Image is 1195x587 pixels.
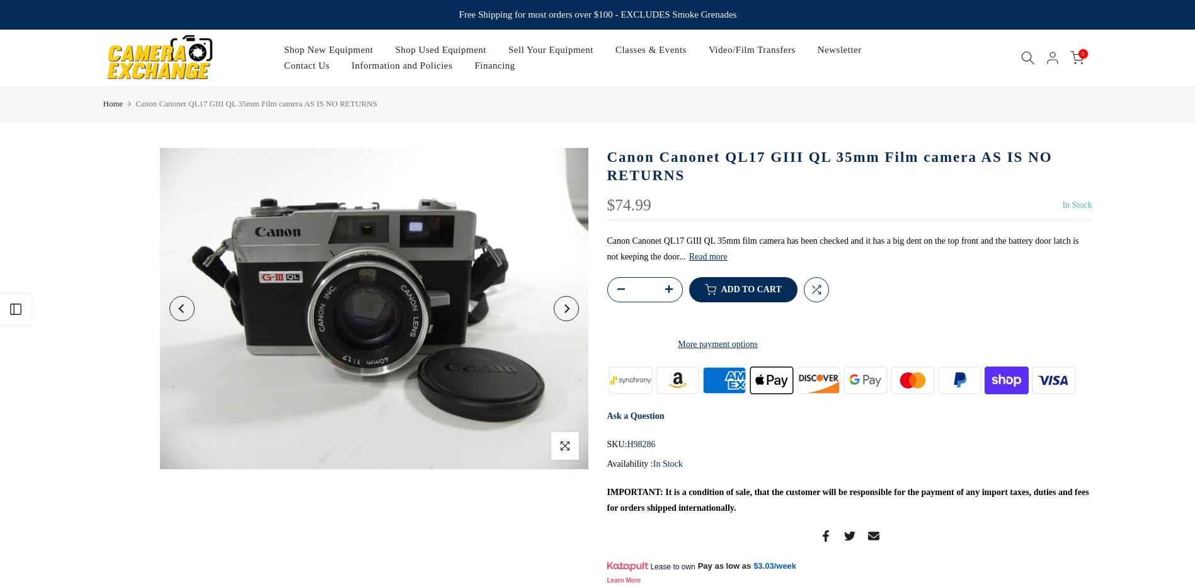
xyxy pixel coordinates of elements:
[627,436,655,452] span: H98286
[607,456,1092,472] div: Availability :
[842,365,889,396] img: google pay
[554,296,579,321] button: Next
[607,197,651,214] div: $74.99
[607,336,829,352] a: More payment options
[795,365,842,396] img: discover
[748,365,795,396] img: apple pay
[607,411,665,421] a: Ask a Question
[721,285,782,294] span: Add to cart
[650,562,695,572] span: Lease to own
[654,365,701,396] img: amazon payments
[653,459,683,469] span: In Stock
[889,365,936,396] img: master
[868,528,879,544] a: Share on Email
[983,365,1031,396] img: shopify pay
[607,577,641,584] a: Learn More
[820,528,832,544] a: Share on Facebook
[753,561,796,572] a: $3.03/week
[844,528,855,544] a: Share on Twitter
[135,99,377,108] span: Canon Canonet QL17 GIII QL 35mm Film camera AS IS NO RETURNS
[341,58,464,74] a: Information and Policies
[689,251,728,263] button: Read more
[1070,51,1084,65] a: 0
[607,365,655,396] img: synchrony
[697,42,806,58] a: Video/Film Transfers
[607,233,1092,265] p: Canon Canonet QL17 GIII QL 35mm film camera has been checked and it has a big dent on the top fro...
[464,58,527,74] a: Financing
[607,436,1092,452] div: SKU:
[459,9,736,20] strong: Free Shipping for most orders over $100 - EXCLUDES Smoke Grenades
[689,277,798,302] button: Add to cart
[1078,49,1088,59] span: 0
[1030,365,1077,396] img: visa
[160,148,588,469] img: Canon Canonet QL17 GIII QL 35mm Film camera AS IS NO RETURNS 35mm Film Cameras - 35mm Point and S...
[698,561,752,572] span: Pay as low as
[273,42,384,58] a: Shop New Equipment
[1062,200,1092,210] span: In Stock
[701,365,748,396] img: american express
[103,98,123,110] a: Home
[607,487,1089,513] strong: IMPORTANT: It is a condition of sale, that the customer will be responsible for the payment of an...
[273,58,340,74] a: Contact Us
[936,365,983,396] img: paypal
[169,296,195,321] button: Previous
[604,42,697,58] a: Classes & Events
[384,42,498,58] a: Shop Used Equipment
[806,42,872,58] a: Newsletter
[497,42,604,58] a: Sell Your Equipment
[607,148,1092,185] h1: Canon Canonet QL17 GIII QL 35mm Film camera AS IS NO RETURNS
